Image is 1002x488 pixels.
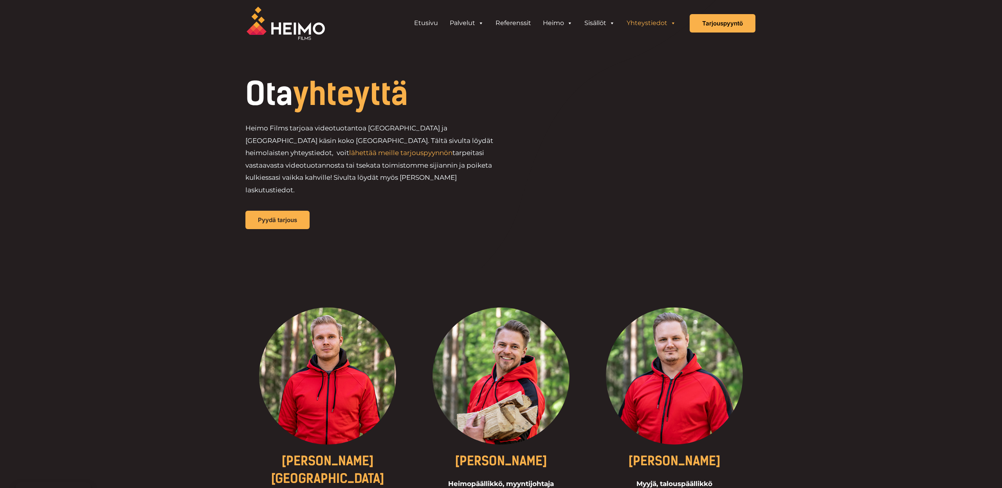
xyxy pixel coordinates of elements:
[455,454,547,468] a: [PERSON_NAME]
[271,454,384,486] a: [PERSON_NAME][GEOGRAPHIC_DATA]
[245,211,310,229] a: Pyydä tarjous
[621,15,682,31] a: Yhteystiedot
[490,15,537,31] a: Referenssit
[245,122,501,196] p: Heimo Films tarjoaa videotuotantoa [GEOGRAPHIC_DATA] ja [GEOGRAPHIC_DATA] käsin koko [GEOGRAPHIC_...
[293,75,408,113] span: yhteyttä
[628,454,721,468] a: [PERSON_NAME]
[258,217,297,223] span: Pyydä tarjous
[245,78,554,110] h1: Ota
[690,14,755,33] a: Tarjouspyyntö
[408,15,444,31] a: Etusivu
[578,15,621,31] a: Sisällöt
[537,15,578,31] a: Heimo
[349,149,452,157] a: lähettää meille tarjouspyynnön
[247,7,325,40] img: Heimo Filmsin logo
[404,15,686,31] aside: Header Widget 1
[444,15,490,31] a: Palvelut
